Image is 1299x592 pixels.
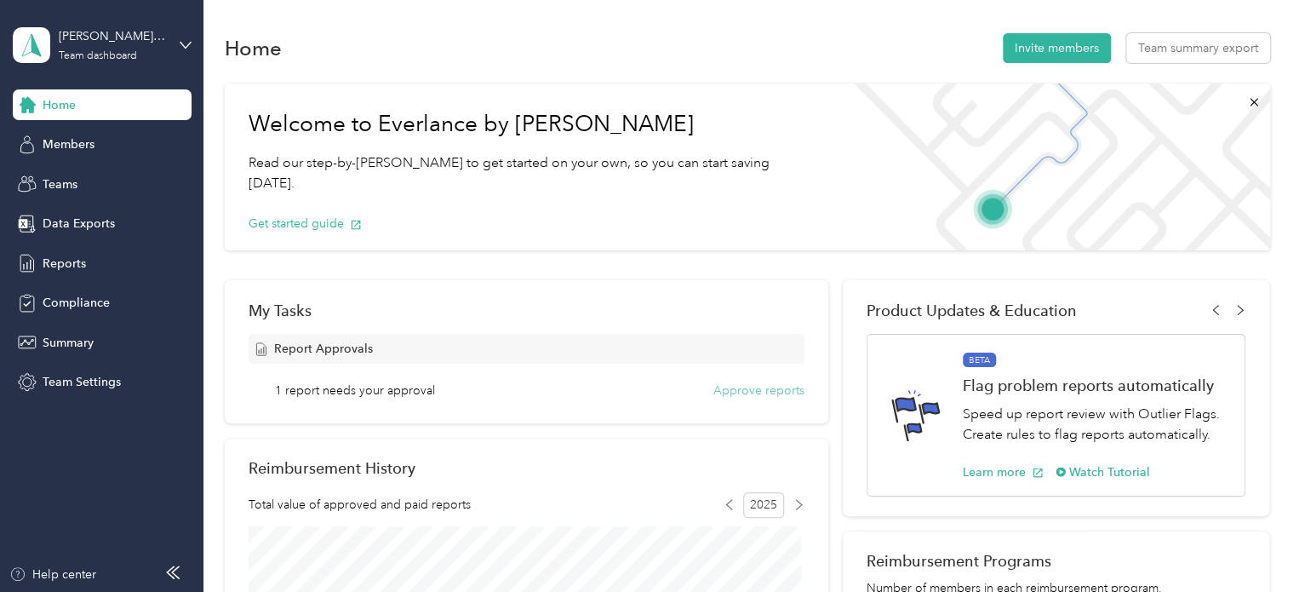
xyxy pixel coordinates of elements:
h1: Flag problem reports automatically [963,376,1227,394]
span: Total value of approved and paid reports [249,496,471,514]
div: My Tasks [249,302,804,319]
h1: Welcome to Everlance by [PERSON_NAME] [249,111,814,138]
button: Watch Tutorial [1056,463,1150,481]
span: Data Exports [43,215,115,233]
button: Learn more [963,463,1044,481]
span: 1 report needs your approval [275,382,435,399]
button: Team summary export [1126,33,1270,63]
p: Read our step-by-[PERSON_NAME] to get started on your own, so you can start saving [DATE]. [249,152,814,194]
button: Invite members [1003,33,1111,63]
span: Team Settings [43,373,121,391]
span: Teams [43,175,77,193]
iframe: Everlance-gr Chat Button Frame [1204,497,1299,592]
span: BETA [963,353,996,368]
span: Summary [43,334,94,352]
p: Speed up report review with Outlier Flags. Create rules to flag reports automatically. [963,404,1227,445]
h2: Reimbursement History [249,459,415,477]
button: Help center [9,566,96,583]
div: [PERSON_NAME] Approved [59,27,165,45]
span: Report Approvals [274,340,373,358]
button: Get started guide [249,215,362,233]
h1: Home [225,39,282,57]
img: Welcome to everlance [837,83,1269,250]
span: Home [43,96,76,114]
h2: Reimbursement Programs [867,552,1245,570]
span: Product Updates & Education [867,302,1077,319]
span: Members [43,135,94,153]
span: Compliance [43,294,110,312]
button: Approve reports [713,382,804,399]
div: Team dashboard [59,51,137,61]
span: Reports [43,255,86,273]
span: 2025 [743,492,784,518]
